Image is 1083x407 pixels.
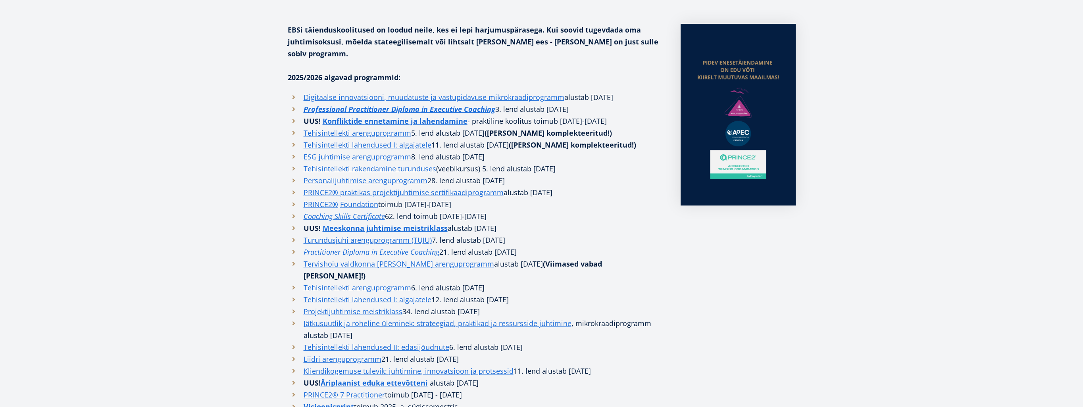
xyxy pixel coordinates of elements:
em: Coaching Skills Certificate [304,211,385,221]
a: Jätkusuutlik ja roheline üleminek: strateegiad, praktikad ja ressursside juhtimine [304,317,571,329]
strong: ([PERSON_NAME] komplekteeritud!) [485,128,612,138]
strong: Meeskonna juhtimise meistriklass [323,223,448,233]
a: Tehisintellekti arenguprogramm [304,127,411,139]
li: alustab [DATE] [288,186,665,198]
li: . lend alustab [DATE] [288,246,665,258]
strong: EBSi täienduskoolitused on loodud neile, kes ei lepi harjumuspärasega. Kui soovid tugevdada oma j... [288,25,658,58]
li: 34. lend alustab [DATE] [288,305,665,317]
li: 28. lend alustab [DATE] [288,175,665,186]
a: Tehisintellekti lahendused I: algajatele [304,294,431,305]
li: 5. lend alustab [DATE] [288,127,665,139]
li: alustab [DATE] [288,258,665,282]
a: Foundation [340,198,378,210]
a: PRINCE2® 7 Practitioner [304,389,385,401]
a: ® [332,198,338,210]
li: , mikrokraadiprogramm alustab [DATE] [288,317,665,341]
li: 12. lend alustab [DATE] [288,294,665,305]
a: ESG juhtimise arenguprogramm [304,151,411,163]
a: Kliendikogemuse tulevik: juhtimine, innovatsioon ja protsessid [304,365,514,377]
li: 62. lend toimub [DATE]-[DATE] [288,210,665,222]
li: toimub [DATE]-[DATE] [288,198,665,210]
a: Coaching Skills Certificate [304,210,385,222]
strong: ([PERSON_NAME] komplekteeritud!) [509,140,636,150]
a: PRINCE2 [304,198,332,210]
a: Professional Practitioner Diploma in Executive Coaching [304,103,495,115]
li: 6. lend alustab [DATE] [288,341,665,353]
strong: 2025/2026 algavad programmid: [288,73,400,82]
li: (veebikursus) 5. lend alustab [DATE] [288,163,665,175]
a: Tehisintellekti rakendamine turunduses [304,163,436,175]
a: Tervishoiu valdkonna [PERSON_NAME] arenguprogramm [304,258,494,270]
li: 21. lend alustab [DATE] [288,353,665,365]
a: Tehisintellekti lahendused I: algajatele [304,139,431,151]
li: - praktiline koolitus toimub [DATE]-[DATE] [288,115,665,127]
i: 21 [439,247,447,257]
a: Personalijuhtimise arenguprogramm [304,175,427,186]
strong: UUS! [304,116,321,126]
li: alustab [DATE] [288,222,665,234]
li: 3. lend alustab [DATE] [288,103,665,115]
li: 7. lend alustab [DATE] [288,234,665,246]
a: Projektijuhtimise meistriklass [304,305,402,317]
li: alustab [DATE] [288,377,665,389]
a: PRINCE2® praktikas projektijuhtimise sertifikaadiprogramm [304,186,504,198]
a: Digitaalse innovatsiooni, muudatuste ja vastupidavuse mikrokraadiprogramm [304,91,564,103]
li: 6. lend alustab [DATE] [288,282,665,294]
a: Äriplaanist eduka ettevõtteni [321,377,428,389]
a: Practitioner Diploma in Executive Coaching [304,246,439,258]
li: toimub [DATE] - [DATE] [288,389,665,401]
li: 8. lend alustab [DATE] [288,151,665,163]
a: Tehisintellekti lahendused II: edasijõudnute [304,341,449,353]
strong: Konfliktide ennetamine ja lahendamine [323,116,467,126]
a: Konfliktide ennetamine ja lahendamine [323,115,467,127]
li: 11. lend alustab [DATE] [288,139,665,151]
strong: UUS! [304,378,430,388]
strong: UUS! [304,223,321,233]
a: Liidri arenguprogramm [304,353,381,365]
li: alustab [DATE] [288,91,665,103]
a: Tehisintellekti arenguprogramm [304,282,411,294]
li: 11. lend alustab [DATE] [288,365,665,377]
a: Meeskonna juhtimise meistriklass [323,222,448,234]
em: Practitioner Diploma in Executive Coaching [304,247,439,257]
a: Turundusjuhi arenguprogramm (TUJU) [304,234,432,246]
